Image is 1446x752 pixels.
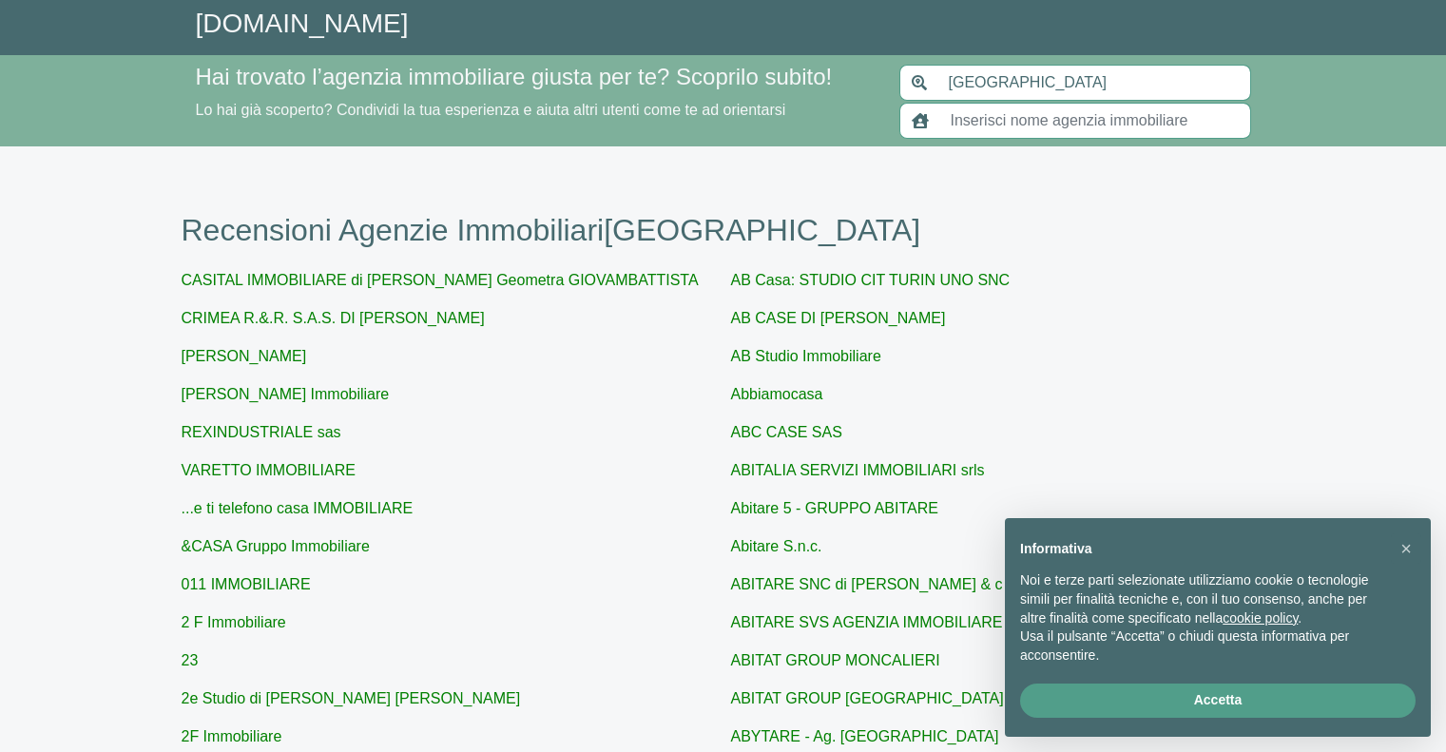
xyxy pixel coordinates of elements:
a: 23 [182,652,199,668]
h4: Hai trovato l’agenzia immobiliare giusta per te? Scoprilo subito! [196,64,877,91]
p: Usa il pulsante “Accetta” o chiudi questa informativa per acconsentire. [1020,627,1385,665]
h2: Informativa [1020,541,1385,557]
a: ABITARE SVS AGENZIA IMMOBILIARE [731,614,1003,630]
span: × [1400,538,1412,559]
a: cookie policy - il link si apre in una nuova scheda [1223,610,1298,626]
a: 2e Studio di [PERSON_NAME] [PERSON_NAME] [182,690,521,706]
p: Lo hai già scoperto? Condividi la tua esperienza e aiuta altri utenti come te ad orientarsi [196,99,877,122]
a: Abitare S.n.c. [731,538,822,554]
button: Accetta [1020,684,1416,718]
a: AB Casa: STUDIO CIT TURIN UNO SNC [731,272,1011,288]
a: ABITARE SNC di [PERSON_NAME] & c [731,576,1003,592]
a: ABC CASE SAS [731,424,842,440]
a: [PERSON_NAME] Immobiliare [182,386,390,402]
a: 011 IMMOBILIARE [182,576,311,592]
a: Abitare 5 - GRUPPO ABITARE [731,500,938,516]
a: ABITALIA SERVIZI IMMOBILIARI srls [731,462,985,478]
a: REXINDUSTRIALE sas [182,424,341,440]
a: VARETTO IMMOBILIARE [182,462,356,478]
a: Abbiamocasa [731,386,823,402]
p: Noi e terze parti selezionate utilizziamo cookie o tecnologie simili per finalità tecniche e, con... [1020,571,1385,627]
input: Inserisci nome agenzia immobiliare [939,103,1251,139]
a: &CASA Gruppo Immobiliare [182,538,370,554]
a: CASITAL IMMOBILIARE di [PERSON_NAME] Geometra GIOVAMBATTISTA [182,272,699,288]
a: ABITAT GROUP MONCALIERI [731,652,940,668]
a: AB Studio Immobiliare [731,348,881,364]
a: AB CASE DI [PERSON_NAME] [731,310,946,326]
a: ABITAT GROUP [GEOGRAPHIC_DATA] [731,690,1004,706]
a: 2F Immobiliare [182,728,282,744]
a: [PERSON_NAME] [182,348,307,364]
a: CRIMEA R.&.R. S.A.S. DI [PERSON_NAME] [182,310,485,326]
a: ABYTARE - Ag. [GEOGRAPHIC_DATA] [731,728,999,744]
a: 2 F Immobiliare [182,614,286,630]
input: Inserisci area di ricerca (Comune o Provincia) [937,65,1251,101]
a: [DOMAIN_NAME] [196,9,409,38]
button: Chiudi questa informativa [1391,533,1421,564]
h1: Recensioni Agenzie Immobiliari [GEOGRAPHIC_DATA] [182,212,1265,248]
a: ...e ti telefono casa IMMOBILIARE [182,500,414,516]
